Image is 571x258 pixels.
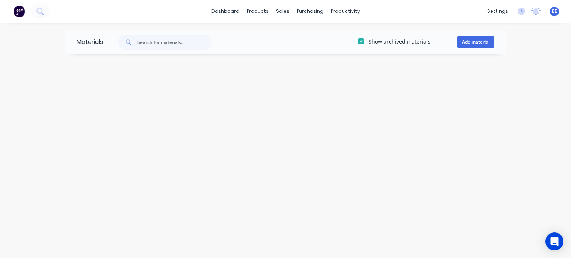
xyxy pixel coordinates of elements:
div: settings [483,6,512,17]
label: Show archived materials [369,38,431,45]
input: Search for materials... [137,35,212,50]
div: Open Intercom Messenger [545,232,563,250]
span: EE [552,8,557,15]
div: products [243,6,272,17]
div: purchasing [293,6,327,17]
div: Materials [65,30,103,54]
a: dashboard [208,6,243,17]
div: sales [272,6,293,17]
button: Add material [457,36,494,48]
img: Factory [14,6,25,17]
div: productivity [327,6,364,17]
